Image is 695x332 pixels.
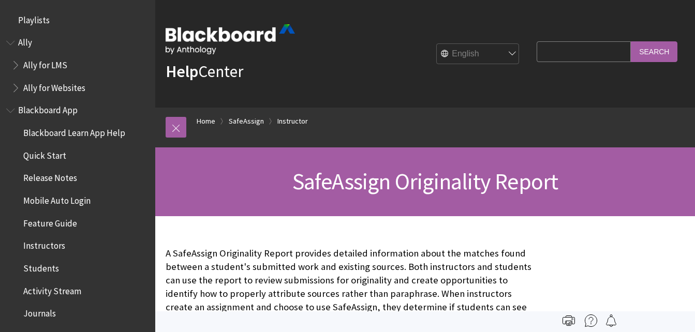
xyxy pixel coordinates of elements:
nav: Book outline for Anthology Ally Help [6,34,149,97]
span: Playlists [18,11,50,25]
span: Journals [23,305,56,319]
span: Activity Stream [23,282,81,296]
span: Ally for LMS [23,56,67,70]
strong: Help [166,61,198,82]
input: Search [631,41,677,62]
span: SafeAssign Originality Report [292,167,558,195]
span: Release Notes [23,170,77,184]
a: Instructor [277,115,308,128]
span: Students [23,260,59,274]
span: Blackboard Learn App Help [23,124,125,138]
p: A SafeAssign Originality Report provides detailed information about the matches found between a s... [166,247,531,328]
img: Blackboard by Anthology [166,24,295,54]
img: Print [563,314,575,327]
img: More help [585,314,597,327]
span: Mobile Auto Login [23,192,91,206]
span: Ally [18,34,32,48]
nav: Book outline for Playlists [6,11,149,29]
a: SafeAssign [229,115,264,128]
a: Home [197,115,215,128]
span: Ally for Websites [23,79,85,93]
span: Blackboard App [18,102,78,116]
span: Feature Guide [23,215,77,229]
a: HelpCenter [166,61,243,82]
span: Instructors [23,237,65,251]
span: Quick Start [23,147,66,161]
img: Follow this page [605,314,617,327]
select: Site Language Selector [437,44,520,65]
